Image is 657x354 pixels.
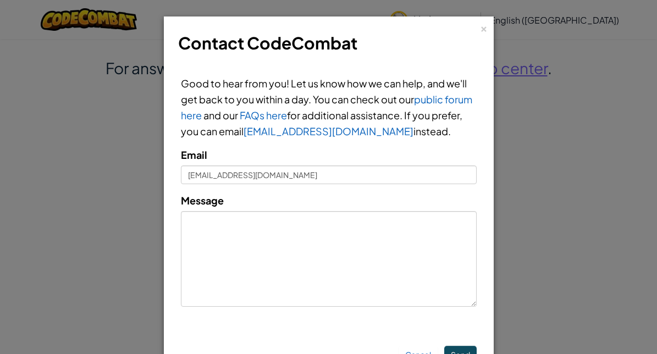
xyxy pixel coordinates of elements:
span: and our [202,109,240,121]
span: instead. [413,125,451,137]
input: Where should we reply? [181,165,477,184]
span: for additional assistance. [287,109,402,121]
label: Message [181,192,224,208]
a: [EMAIL_ADDRESS][DOMAIN_NAME] [244,125,413,137]
label: Email [181,147,207,163]
span: Good to hear from you! Let us know how we can help, and we'll get back to you within a day. [181,77,467,106]
a: FAQs here [240,109,287,121]
h3: Contact CodeCombat [178,31,479,56]
div: × [480,21,488,33]
span: You can check out our [311,93,414,106]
